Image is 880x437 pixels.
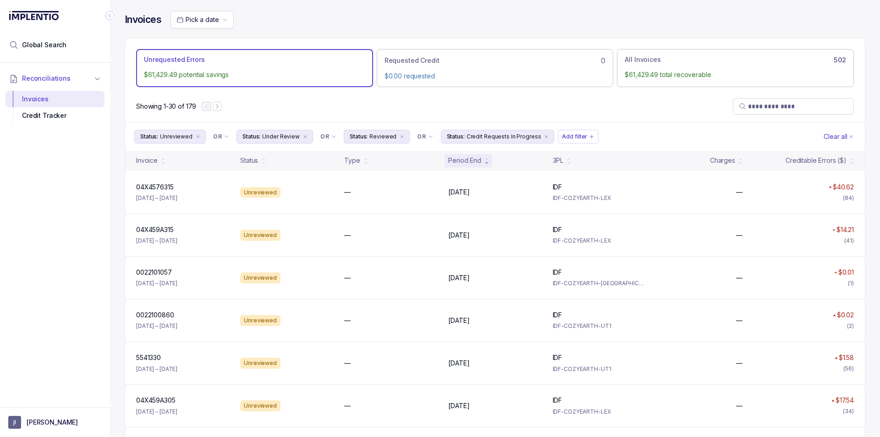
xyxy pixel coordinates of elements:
[448,401,469,410] p: [DATE]
[22,74,71,83] span: Reconciliations
[320,133,329,140] p: OR
[213,133,229,140] li: Filter Chip Connector undefined
[213,102,222,111] button: Next Page
[413,130,437,143] button: Filter Chip Connector undefined
[837,310,854,320] p: $0.02
[736,401,742,410] p: —
[448,359,469,368] p: [DATE]
[553,353,562,362] p: IDF
[5,89,104,126] div: Reconciliations
[344,273,351,282] p: —
[240,358,280,369] div: Unreviewed
[833,314,836,316] img: red pointer upwards
[417,133,433,140] li: Filter Chip Connector undefined
[843,364,854,373] div: (56)
[344,401,351,410] p: —
[317,130,340,143] button: Filter Chip Connector undefined
[134,130,822,144] ul: Filter Group
[553,236,646,245] p: IDF-COZYEARTH-LEX
[136,396,176,405] p: 04X459A305
[847,321,854,331] div: (2)
[236,130,313,144] li: Filter Chip Under Review
[448,316,469,325] p: [DATE]
[786,156,847,165] div: Creditable Errors ($)
[136,236,177,245] p: [DATE] – [DATE]
[369,132,396,141] p: Reviewed
[822,130,856,144] button: Clear Filters
[136,268,172,277] p: 0022101057
[344,359,351,368] p: —
[553,225,562,234] p: IDF
[448,273,469,282] p: [DATE]
[302,133,309,140] div: remove content
[836,396,854,405] p: $17.54
[8,416,21,429] span: User initials
[447,132,465,141] p: Status:
[843,407,854,416] div: (34)
[448,156,481,165] div: Period End
[834,271,837,274] img: red pointer upwards
[136,407,177,416] p: [DATE] – [DATE]
[398,133,406,140] div: remove content
[136,310,174,320] p: 0022100860
[710,156,735,165] div: Charges
[441,130,555,144] button: Filter Chip Credit Requests In Progress
[140,132,158,141] p: Status:
[448,231,469,240] p: [DATE]
[240,156,258,165] div: Status
[136,353,161,362] p: 5541330
[160,132,192,141] p: Unreviewed
[240,230,280,241] div: Unreviewed
[136,365,177,374] p: [DATE] – [DATE]
[467,132,541,141] p: Credit Requests In Progress
[134,130,206,144] button: Filter Chip Unreviewed
[385,56,440,65] p: Requested Credit
[262,132,300,141] p: Under Review
[736,231,742,240] p: —
[136,321,177,331] p: [DATE] – [DATE]
[839,353,854,362] p: $1.58
[242,132,260,141] p: Status:
[553,183,562,192] p: IDF
[553,407,646,416] p: IDF-COZYEARTH-LEX
[553,156,564,165] div: 3PL
[170,11,234,28] button: Date Range Picker
[558,130,599,144] li: Filter Chip Add filter
[144,70,365,79] p: $61,429.49 potential savings
[240,272,280,283] div: Unreviewed
[144,55,204,64] p: Unrequested Errors
[240,187,280,198] div: Unreviewed
[736,273,742,282] p: —
[8,416,102,429] button: User initials[PERSON_NAME]
[176,15,219,24] search: Date Range Picker
[553,396,562,405] p: IDF
[543,133,550,140] div: remove content
[553,365,646,374] p: IDF-COZYEARTH-UT1
[848,279,854,288] div: (1)
[838,268,854,277] p: $0.01
[344,156,360,165] div: Type
[844,236,854,245] div: (41)
[22,40,66,50] span: Global Search
[553,194,646,203] p: IDF-COZYEARTH-LEX
[136,156,158,165] div: Invoice
[736,359,742,368] p: —
[5,68,104,89] button: Reconciliations
[27,418,78,427] p: [PERSON_NAME]
[136,102,196,111] div: Remaining page entries
[186,16,219,23] span: Pick a date
[344,231,351,240] p: —
[553,321,646,331] p: IDF-COZYEARTH-UT1
[344,130,410,144] button: Filter Chip Reviewed
[417,133,426,140] p: OR
[240,400,280,411] div: Unreviewed
[209,130,233,143] button: Filter Chip Connector undefined
[320,133,336,140] li: Filter Chip Connector undefined
[240,315,280,326] div: Unreviewed
[824,132,847,141] p: Clear all
[553,279,646,288] p: IDF-COZYEARTH-[GEOGRAPHIC_DATA]
[125,13,161,26] h4: Invoices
